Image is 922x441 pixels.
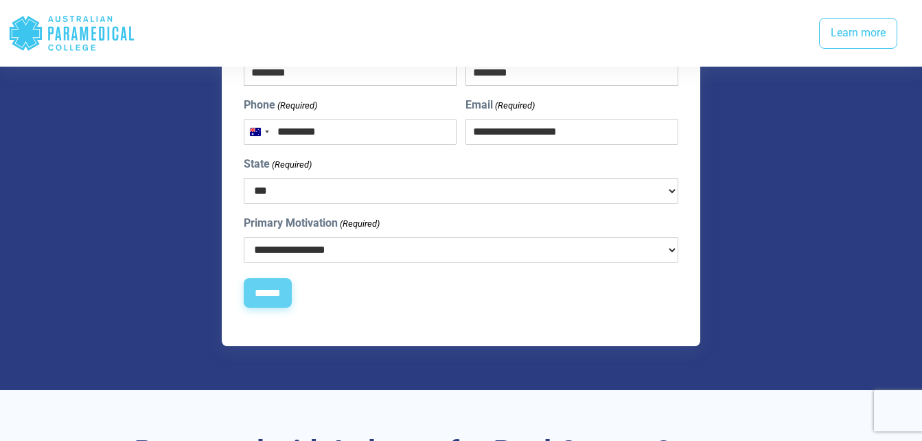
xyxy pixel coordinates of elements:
[276,99,317,113] span: (Required)
[244,97,317,113] label: Phone
[819,18,897,49] a: Learn more
[270,158,312,172] span: (Required)
[244,215,380,231] label: Primary Motivation
[8,11,135,56] div: Australian Paramedical College
[244,120,273,144] button: Selected country
[494,99,535,113] span: (Required)
[244,156,312,172] label: State
[338,217,380,231] span: (Required)
[465,97,535,113] label: Email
